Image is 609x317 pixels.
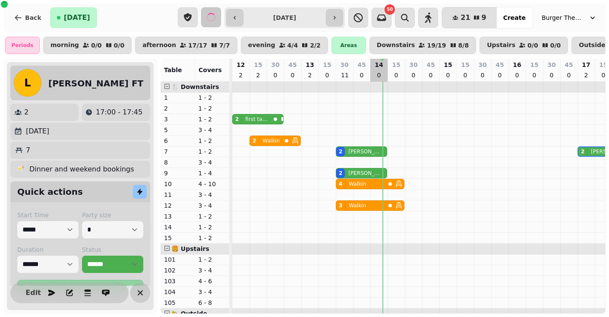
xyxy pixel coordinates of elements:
[542,13,585,22] span: Burger Theory
[272,71,279,79] p: 0
[583,71,590,79] p: 2
[25,15,41,21] span: Back
[310,42,321,48] p: 2 / 2
[219,42,230,48] p: 7 / 7
[339,148,342,155] div: 2
[114,42,125,48] p: 0 / 0
[599,60,607,69] p: 15
[199,277,226,285] p: 4 - 6
[43,37,132,54] button: morning0/00/0
[199,158,226,167] p: 3 - 4
[199,67,222,73] span: Covers
[579,42,605,49] p: Outside
[287,42,298,48] p: 4 / 4
[375,60,383,69] p: 14
[164,67,182,73] span: Table
[171,310,207,317] span: 🏡 Outside
[531,71,538,79] p: 0
[306,71,313,79] p: 2
[164,190,192,199] p: 11
[48,77,143,89] h2: [PERSON_NAME] FT
[600,71,607,79] p: 0
[375,71,382,79] p: 0
[64,14,90,21] span: [DATE]
[271,60,279,69] p: 30
[91,42,102,48] p: 0 / 0
[164,115,192,124] p: 3
[496,71,503,79] p: 0
[199,115,226,124] p: 1 - 2
[171,245,209,252] span: 🍔 Upstairs
[496,7,533,28] button: Create
[142,42,176,49] p: afternoon
[288,60,297,69] p: 45
[96,107,142,117] p: 17:00 - 17:45
[235,116,239,123] div: 2
[164,223,192,231] p: 14
[17,186,83,198] h2: Quick actions
[377,42,415,49] p: Downstairs
[199,298,226,307] p: 6 - 8
[199,190,226,199] p: 3 - 4
[530,60,538,69] p: 15
[582,60,590,69] p: 17
[199,212,226,221] p: 1 - 2
[369,37,476,54] button: Downstairs19/198/8
[289,71,296,79] p: 0
[427,42,446,48] p: 19 / 19
[536,10,602,25] button: Burger Theory
[323,60,331,69] p: 15
[514,71,521,79] p: 0
[445,71,451,79] p: 0
[306,60,314,69] p: 13
[245,116,268,123] p: first table
[547,60,555,69] p: 30
[199,147,226,156] p: 1 - 2
[503,15,526,21] span: Create
[339,170,342,177] div: 2
[248,42,275,49] p: evening
[199,201,226,210] p: 3 - 4
[164,288,192,296] p: 104
[331,37,366,54] div: Areas
[199,255,226,264] p: 1 - 2
[458,42,469,48] p: 8 / 8
[16,164,24,174] p: 🥂
[495,60,504,69] p: 45
[25,284,42,301] button: Edit
[164,234,192,242] p: 15
[199,234,226,242] p: 1 - 2
[340,60,348,69] p: 30
[199,136,226,145] p: 1 - 2
[241,37,328,54] button: evening4/42/2
[349,202,366,209] p: Walkin
[164,169,192,178] p: 9
[199,223,226,231] p: 1 - 2
[487,42,515,49] p: Upstairs
[171,83,219,90] span: 🍴 Downstairs
[480,37,568,54] button: Upstairs0/00/0
[410,71,417,79] p: 0
[164,277,192,285] p: 103
[548,71,555,79] p: 0
[255,71,262,79] p: 2
[164,158,192,167] p: 8
[392,60,400,69] p: 15
[199,169,226,178] p: 1 - 4
[5,37,40,54] div: Periods
[24,78,31,88] span: L
[7,7,48,28] button: Back
[164,266,192,275] p: 102
[358,71,365,79] p: 0
[462,71,469,79] p: 0
[426,60,435,69] p: 45
[26,126,49,136] p: [DATE]
[199,126,226,134] p: 3 - 4
[565,71,572,79] p: 0
[50,7,97,28] button: [DATE]
[581,148,584,155] div: 2
[461,14,470,21] span: 21
[164,104,192,113] p: 2
[478,60,486,69] p: 30
[527,42,538,48] p: 0 / 0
